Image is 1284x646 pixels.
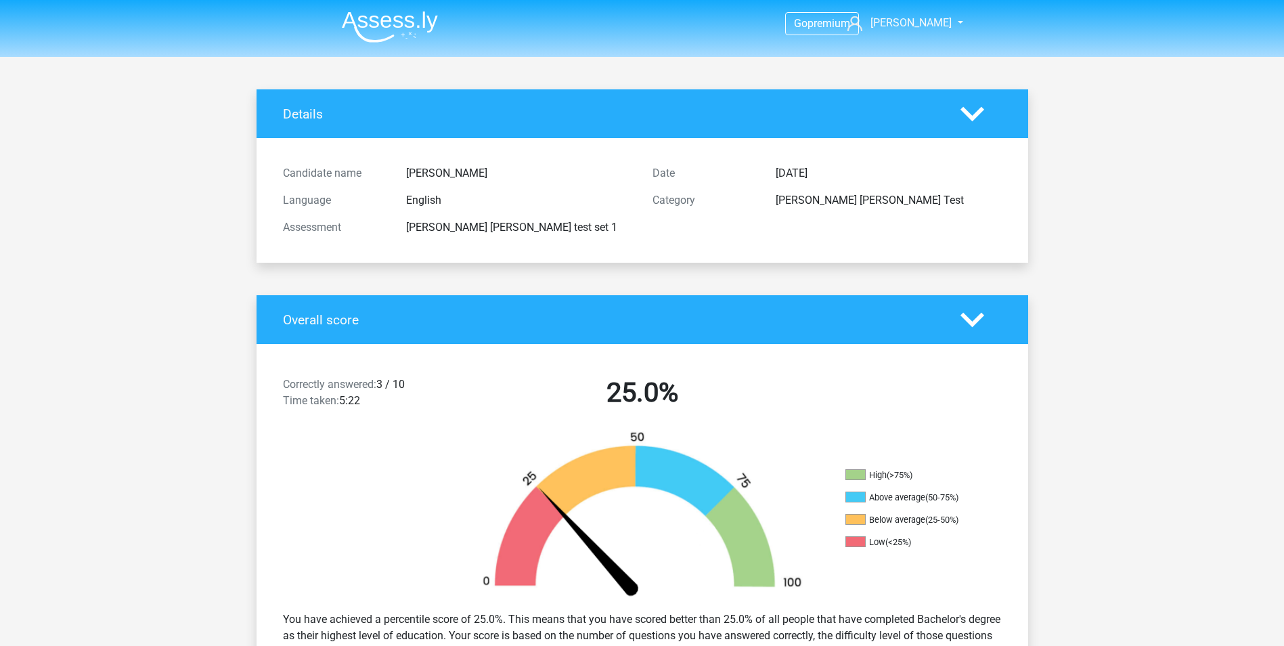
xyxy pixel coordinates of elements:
div: Date [642,165,766,181]
div: Category [642,192,766,209]
div: [PERSON_NAME] [396,165,642,181]
div: (<25%) [885,537,911,547]
img: Assessly [342,11,438,43]
a: [PERSON_NAME] [842,15,953,31]
li: Below average [845,514,981,526]
li: Above average [845,492,981,504]
span: premium [807,17,850,30]
li: High [845,469,981,481]
div: 3 / 10 5:22 [273,376,458,414]
span: Correctly answered: [283,378,376,391]
h2: 25.0% [468,376,817,409]
div: Assessment [273,219,396,236]
div: Candidate name [273,165,396,181]
span: [PERSON_NAME] [870,16,952,29]
span: Time taken: [283,394,339,407]
h4: Overall score [283,312,940,328]
div: [PERSON_NAME] [PERSON_NAME] test set 1 [396,219,642,236]
div: English [396,192,642,209]
img: 25.15c012df9b23.png [460,431,825,601]
div: (>75%) [887,470,912,480]
span: Go [794,17,807,30]
h4: Details [283,106,940,122]
div: [DATE] [766,165,1012,181]
a: Gopremium [786,14,858,33]
div: Language [273,192,396,209]
div: [PERSON_NAME] [PERSON_NAME] Test [766,192,1012,209]
div: (25-50%) [925,515,958,525]
div: (50-75%) [925,492,958,502]
li: Low [845,536,981,548]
